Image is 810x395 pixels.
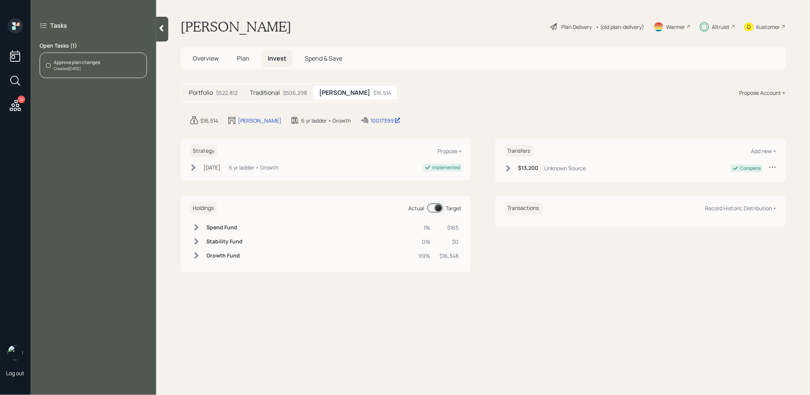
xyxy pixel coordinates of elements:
[50,21,67,30] label: Tasks
[419,238,431,246] div: 0%
[250,89,280,96] h5: Traditional
[206,238,243,245] h6: Stability Fund
[438,147,462,155] div: Propose +
[54,66,100,72] div: Created [DATE]
[712,23,730,31] div: Altruist
[419,224,431,232] div: 1%
[740,165,761,172] div: Complete
[433,164,460,171] div: Implemented
[409,204,425,212] div: Actual
[283,89,307,97] div: $506,298
[505,145,534,157] h6: Transfers
[319,89,370,96] h5: [PERSON_NAME]
[740,89,786,97] div: Propose Account +
[189,89,213,96] h5: Portfolio
[8,345,23,360] img: treva-nostdahl-headshot.png
[190,145,217,157] h6: Strategy
[518,165,538,171] h6: $13,200
[505,202,542,214] h6: Transactions
[440,224,459,232] div: $165
[216,89,238,97] div: $522,812
[666,23,685,31] div: Warmer
[238,117,281,125] div: [PERSON_NAME]
[562,23,592,31] div: Plan Delivery
[757,23,780,31] div: Kustomer
[371,117,401,125] div: 10017399
[596,23,644,31] div: • (old plan-delivery)
[190,202,217,214] h6: Holdings
[301,117,351,125] div: 6 yr ladder • Growth
[440,238,459,246] div: $0
[200,117,218,125] div: $16,514
[545,164,586,172] div: Unknown Source
[419,252,431,260] div: 99%
[751,147,776,155] div: Add new +
[440,252,459,260] div: $16,348
[305,54,342,62] span: Spend & Save
[18,96,25,103] div: 10
[203,163,220,171] div: [DATE]
[40,42,147,50] label: Open Tasks ( 1 )
[237,54,249,62] span: Plan
[193,54,219,62] span: Overview
[705,205,776,212] div: Record Historic Distribution +
[6,369,24,377] div: Log out
[206,224,243,231] h6: Spend Fund
[446,204,462,212] div: Target
[181,18,291,35] h1: [PERSON_NAME]
[54,59,100,66] div: Approve plan changes
[206,253,243,259] h6: Growth Fund
[229,163,278,171] div: 6 yr ladder • Growth
[373,89,391,97] div: $16,514
[268,54,286,62] span: Invest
